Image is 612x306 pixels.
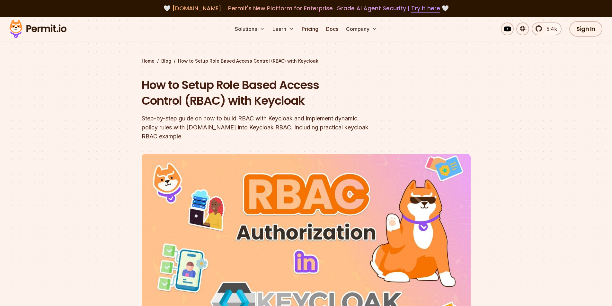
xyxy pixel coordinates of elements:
[270,22,297,35] button: Learn
[343,22,380,35] button: Company
[6,18,69,40] img: Permit logo
[142,58,155,64] a: Home
[569,21,602,37] a: Sign In
[142,77,388,109] h1: How to Setup Role Based Access Control (RBAC) with Keycloak
[172,4,440,12] span: [DOMAIN_NAME] - Permit's New Platform for Enterprise-Grade AI Agent Security |
[299,22,321,35] a: Pricing
[232,22,267,35] button: Solutions
[161,58,171,64] a: Blog
[15,4,597,13] div: 🤍 🤍
[543,25,557,33] span: 5.4k
[532,22,562,35] a: 5.4k
[324,22,341,35] a: Docs
[142,114,388,141] div: Step-by-step guide on how to build RBAC with Keycloak and implement dynamic policy rules with [DO...
[142,58,471,64] div: / /
[411,4,440,13] a: Try it here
